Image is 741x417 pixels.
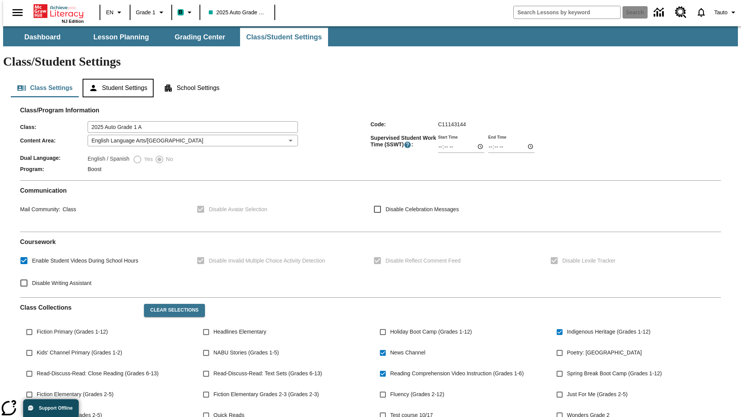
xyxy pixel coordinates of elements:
[370,135,438,149] span: Supervised Student Work Time (SSWT) :
[213,349,279,357] span: NABU Stories (Grades 1-5)
[88,135,298,146] div: English Language Arts/[GEOGRAPHIC_DATA]
[157,79,226,97] button: School Settings
[164,155,173,163] span: No
[567,370,662,378] span: Spring Break Boot Camp (Grades 1-12)
[20,107,721,114] h2: Class/Program Information
[213,390,319,398] span: Fiction Elementary Grades 2-3 (Grades 2-3)
[88,155,129,164] label: English / Spanish
[103,5,127,19] button: Language: EN, Select a language
[4,28,81,46] button: Dashboard
[213,328,266,336] span: Headlines Elementary
[209,8,266,17] span: 2025 Auto Grade 1 A
[390,390,444,398] span: Fluency (Grades 2-12)
[20,238,721,246] h2: Course work
[567,390,628,398] span: Just For Me (Grades 2-5)
[714,8,727,17] span: Tauto
[20,114,721,174] div: Class/Program Information
[3,28,329,46] div: SubNavbar
[246,33,322,42] span: Class/Student Settings
[691,2,711,22] a: Notifications
[88,121,298,133] input: Class
[39,405,73,411] span: Support Offline
[11,79,730,97] div: Class/Student Settings
[567,349,642,357] span: Poetry: [GEOGRAPHIC_DATA]
[20,124,88,130] span: Class :
[20,238,721,291] div: Coursework
[37,328,108,336] span: Fiction Primary (Grades 1-12)
[386,205,459,214] span: Disable Celebration Messages
[370,121,438,127] span: Code :
[23,399,79,417] button: Support Offline
[3,26,738,46] div: SubNavbar
[20,155,88,161] span: Dual Language :
[240,28,328,46] button: Class/Student Settings
[32,279,91,287] span: Disable Writing Assistant
[133,5,169,19] button: Grade: Grade 1, Select a grade
[144,304,205,317] button: Clear Selections
[20,187,721,194] h2: Communication
[711,5,741,19] button: Profile/Settings
[20,166,88,172] span: Program :
[649,2,670,23] a: Data Center
[390,349,425,357] span: News Channel
[213,370,322,378] span: Read-Discuss-Read: Text Sets (Grades 6-13)
[209,205,267,214] span: Disable Avatar Selection
[62,19,84,24] span: NJ Edition
[106,8,113,17] span: EN
[34,3,84,19] a: Home
[390,328,472,336] span: Holiday Boot Camp (Grades 1-12)
[32,257,138,265] span: Enable Student Videos During School Hours
[60,206,76,212] span: Class
[438,134,458,140] label: Start Time
[83,28,160,46] button: Lesson Planning
[174,33,225,42] span: Grading Center
[24,33,61,42] span: Dashboard
[488,134,506,140] label: End Time
[34,3,84,24] div: Home
[3,54,738,69] h1: Class/Student Settings
[136,8,156,17] span: Grade 1
[6,1,29,24] button: Open side menu
[20,137,88,144] span: Content Area :
[83,79,153,97] button: Student Settings
[514,6,620,19] input: search field
[386,257,461,265] span: Disable Reflect Comment Feed
[209,257,325,265] span: Disable Invalid Multiple Choice Activity Detection
[404,141,411,149] button: Supervised Student Work Time is the timeframe when students can take LevelSet and when lessons ar...
[161,28,239,46] button: Grading Center
[88,166,102,172] span: Boost
[179,7,183,17] span: B
[562,257,616,265] span: Disable Lexile Tracker
[174,5,197,19] button: Boost Class color is teal. Change class color
[20,304,138,311] h2: Class Collections
[93,33,149,42] span: Lesson Planning
[37,370,159,378] span: Read-Discuss-Read: Close Reading (Grades 6-13)
[438,121,466,127] span: C11143144
[390,370,524,378] span: Reading Comprehension Video Instruction (Grades 1-6)
[670,2,691,23] a: Resource Center, Will open in new tab
[37,349,122,357] span: Kids' Channel Primary (Grades 1-2)
[567,328,650,336] span: Indigenous Heritage (Grades 1-12)
[37,390,113,398] span: Fiction Elementary (Grades 2-5)
[20,206,60,212] span: Mail Community :
[20,187,721,225] div: Communication
[142,155,153,163] span: Yes
[11,79,79,97] button: Class Settings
